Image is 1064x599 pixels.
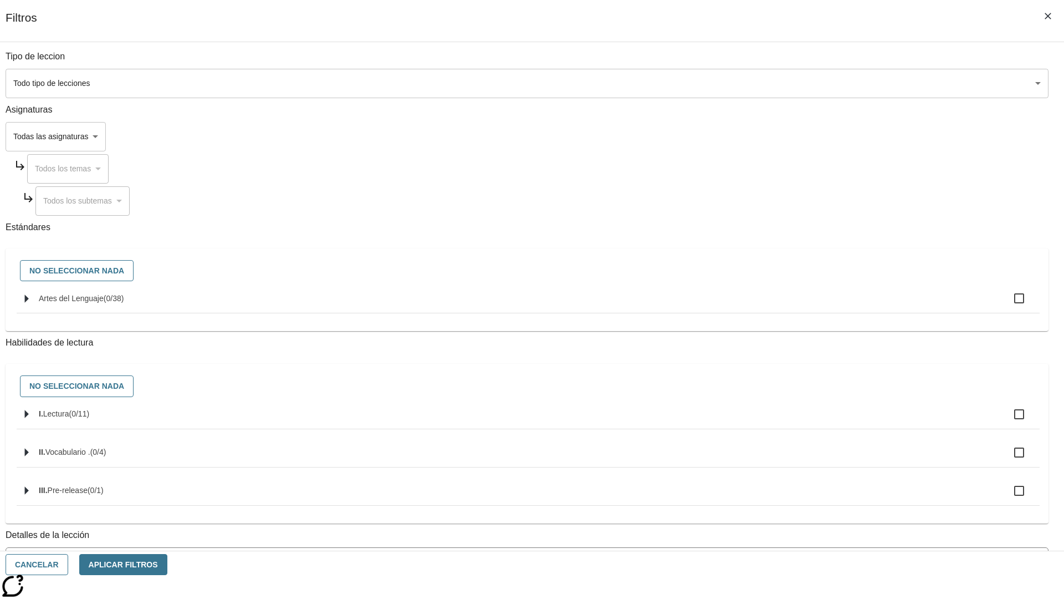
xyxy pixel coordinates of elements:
span: 0 estándares seleccionados/11 estándares en grupo [69,409,89,418]
span: III. [39,486,48,495]
span: Pre-release [48,486,88,495]
span: 0 estándares seleccionados/38 estándares en grupo [104,294,124,303]
span: Lectura [43,409,69,418]
button: Cancelar [6,554,68,576]
span: 0 estándares seleccionados/1 estándares en grupo [88,486,104,495]
ul: Seleccione habilidades [17,400,1040,515]
div: La Actividad cubre los factores a considerar para el ajuste automático del lexile [6,548,1048,572]
p: Asignaturas [6,104,1048,116]
ul: Seleccione estándares [17,284,1040,322]
button: Cerrar los filtros del Menú lateral [1036,4,1060,28]
p: Detalles de la lección [6,529,1048,542]
span: 0 estándares seleccionados/4 estándares en grupo [90,448,106,456]
h1: Filtros [6,11,37,42]
div: Seleccione un tipo de lección [6,69,1048,98]
button: Aplicar Filtros [79,554,167,576]
span: I. [39,409,43,418]
div: Seleccione habilidades [14,373,1040,400]
span: II. [39,448,45,456]
p: Habilidades de lectura [6,337,1048,349]
div: Seleccione una Asignatura [6,122,106,151]
button: No seleccionar nada [20,260,134,282]
div: Seleccione una Asignatura [27,154,109,184]
div: Seleccione estándares [14,257,1040,285]
button: No seleccionar nada [20,375,134,397]
span: Vocabulario . [45,448,90,456]
span: Artes del Lenguaje [39,294,104,303]
p: Estándares [6,221,1048,234]
p: Tipo de leccion [6,50,1048,63]
div: Seleccione una Asignatura [35,186,130,216]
